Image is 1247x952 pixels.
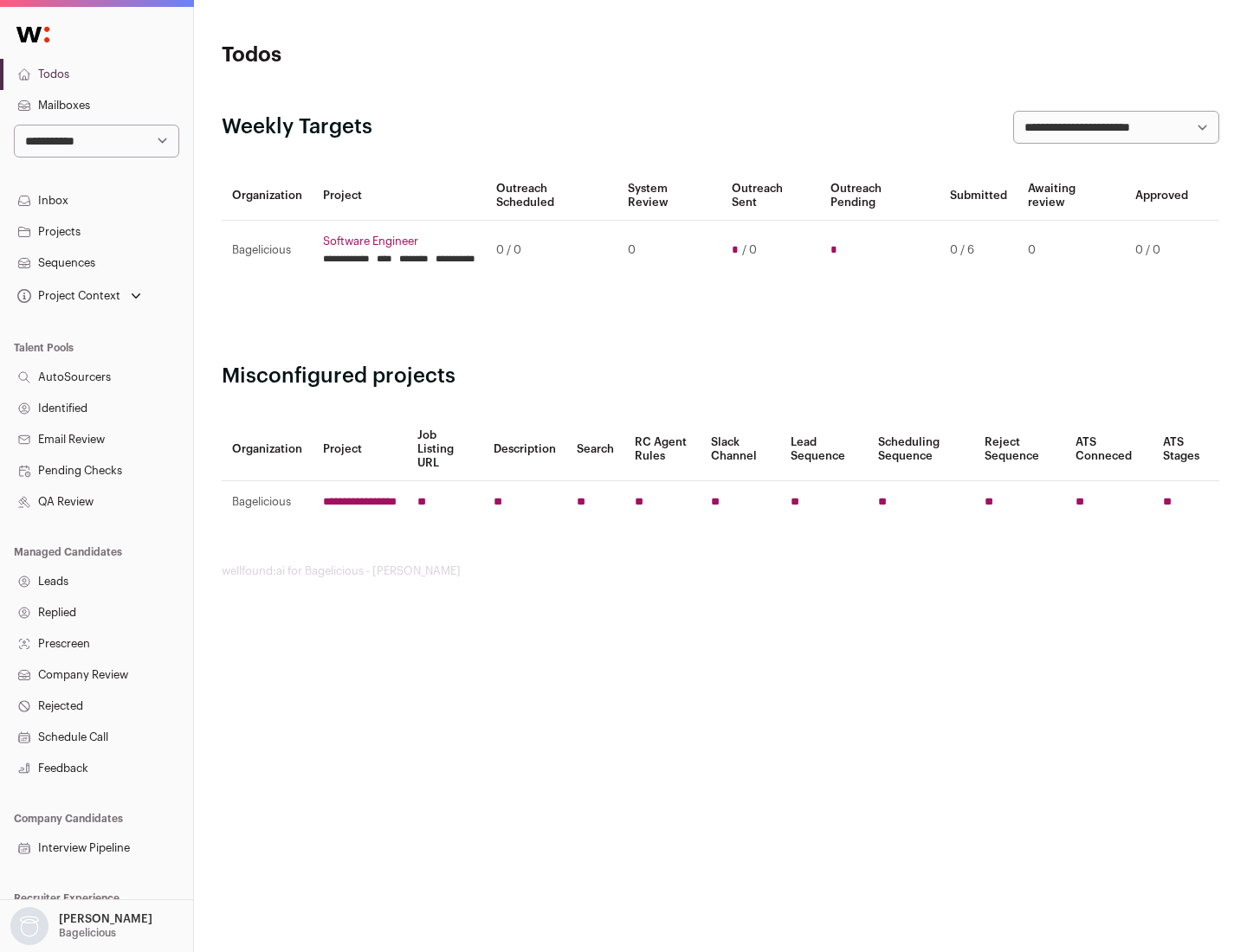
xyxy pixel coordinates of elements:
[721,171,821,221] th: Outreach Sent
[974,418,1066,481] th: Reject Sequence
[780,418,868,481] th: Lead Sequence
[313,171,486,221] th: Project
[1125,221,1199,280] td: 0 / 0
[624,418,700,481] th: RC Agent Rules
[222,564,1219,578] footer: wellfound:ai for Bagelicious - [PERSON_NAME]
[868,418,974,481] th: Scheduling Sequence
[222,418,313,481] th: Organization
[10,907,48,945] img: nopic.png
[1018,171,1125,221] th: Awaiting review
[222,42,554,69] h1: Todos
[14,289,120,303] div: Project Context
[617,221,720,280] td: 0
[14,284,145,308] button: Open dropdown
[222,363,1219,390] h2: Misconfigured projects
[323,235,475,248] a: Software Engineer
[940,171,1018,221] th: Submitted
[742,243,757,257] span: / 0
[313,418,407,481] th: Project
[486,221,617,280] td: 0 / 0
[222,171,313,221] th: Organization
[7,907,156,945] button: Open dropdown
[940,221,1018,280] td: 0 / 6
[222,481,313,524] td: Bagelicious
[1065,418,1152,481] th: ATS Conneced
[566,418,624,481] th: Search
[1018,221,1125,280] td: 0
[222,221,313,280] td: Bagelicious
[486,171,617,221] th: Outreach Scheduled
[820,171,939,221] th: Outreach Pending
[407,418,483,481] th: Job Listing URL
[1153,418,1219,481] th: ATS Stages
[617,171,720,221] th: System Review
[701,418,780,481] th: Slack Channel
[7,17,59,52] img: Wellfound
[1125,171,1199,221] th: Approved
[483,418,566,481] th: Description
[59,912,152,926] p: [PERSON_NAME]
[59,926,116,940] p: Bagelicious
[222,113,372,141] h2: Weekly Targets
